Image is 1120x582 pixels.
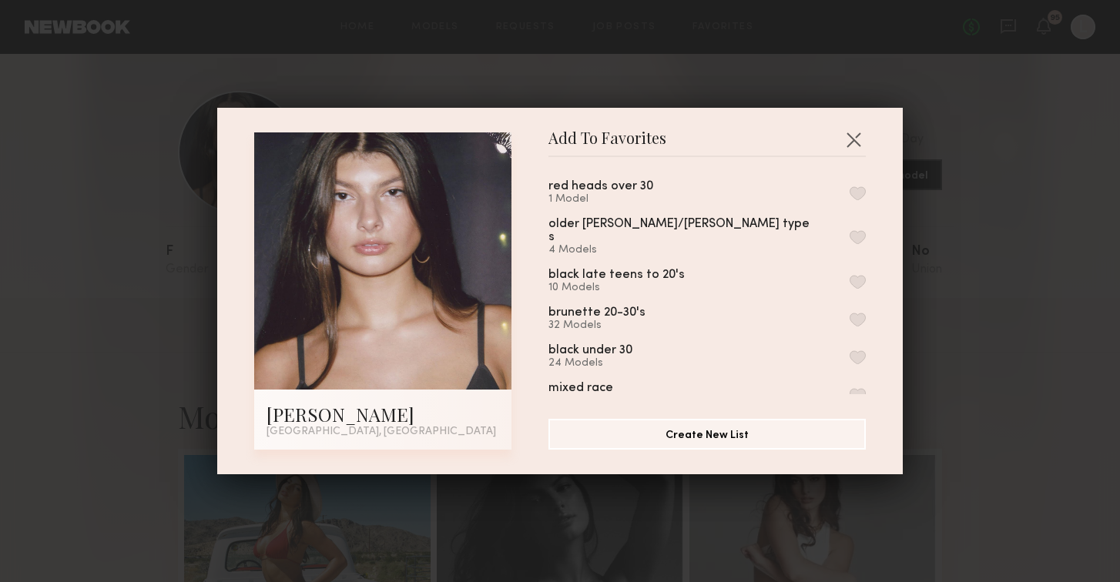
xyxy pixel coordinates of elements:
[548,269,685,282] div: black late teens to 20's
[548,344,632,357] div: black under 30
[267,402,499,426] div: [PERSON_NAME]
[548,319,682,332] div: 32 Models
[548,180,653,193] div: red heads over 30
[267,426,499,437] div: [GEOGRAPHIC_DATA], [GEOGRAPHIC_DATA]
[548,419,866,450] button: Create New List
[548,244,850,256] div: 4 Models
[548,282,722,294] div: 10 Models
[548,306,646,319] div: brunette 20-30's
[548,382,613,395] div: mixed race
[548,357,669,370] div: 24 Models
[548,193,690,206] div: 1 Model
[548,132,666,156] span: Add To Favorites
[841,127,866,152] button: Close
[548,218,813,244] div: older [PERSON_NAME]/[PERSON_NAME] types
